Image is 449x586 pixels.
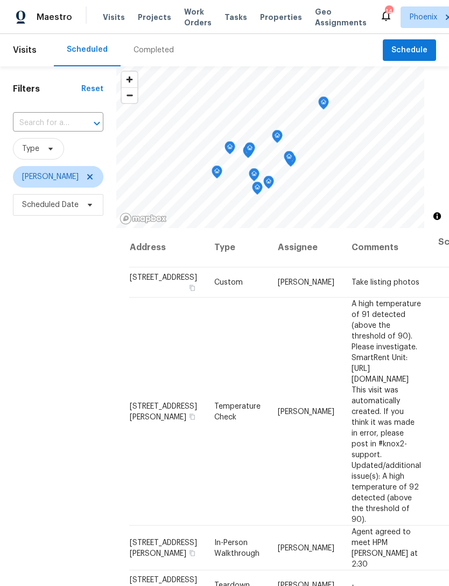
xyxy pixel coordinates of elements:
[130,539,197,557] span: [STREET_ADDRESS][PERSON_NAME]
[214,402,261,420] span: Temperature Check
[343,228,430,267] th: Comments
[134,45,174,56] div: Completed
[22,199,79,210] span: Scheduled Date
[212,166,222,182] div: Map marker
[252,182,263,198] div: Map marker
[129,228,206,267] th: Address
[13,38,37,62] span: Visits
[383,39,436,61] button: Schedule
[391,44,427,57] span: Schedule
[22,171,79,182] span: [PERSON_NAME]
[249,168,259,185] div: Map marker
[116,66,424,228] canvas: Map
[37,12,72,23] span: Maestro
[187,548,197,557] button: Copy Address
[13,84,81,94] h1: Filters
[187,411,197,421] button: Copy Address
[278,279,334,286] span: [PERSON_NAME]
[187,283,197,293] button: Copy Address
[81,84,103,94] div: Reset
[410,12,437,23] span: Phoenix
[431,210,444,223] button: Toggle attribution
[214,279,243,286] span: Custom
[244,142,255,159] div: Map marker
[352,300,421,523] span: A high temperature of 91 detected (above the threshold of 90). Please investigate. SmartRent Unit...
[214,539,259,557] span: In-Person Walkthrough
[122,88,137,103] span: Zoom out
[224,13,247,21] span: Tasks
[138,12,171,23] span: Projects
[318,96,329,113] div: Map marker
[130,274,197,281] span: [STREET_ADDRESS]
[120,212,167,225] a: Mapbox homepage
[122,87,137,103] button: Zoom out
[206,228,269,267] th: Type
[272,130,283,147] div: Map marker
[284,151,294,168] div: Map marker
[122,72,137,87] button: Zoom in
[22,143,39,154] span: Type
[130,402,197,420] span: [STREET_ADDRESS][PERSON_NAME]
[184,6,212,28] span: Work Orders
[315,6,367,28] span: Geo Assignments
[434,210,440,222] span: Toggle attribution
[103,12,125,23] span: Visits
[278,544,334,551] span: [PERSON_NAME]
[269,228,343,267] th: Assignee
[243,145,254,162] div: Map marker
[385,6,392,17] div: 14
[263,176,274,192] div: Map marker
[13,115,73,132] input: Search for an address...
[67,44,108,55] div: Scheduled
[352,528,418,568] span: Agent agreed to meet HPM [PERSON_NAME] at 2:30
[260,12,302,23] span: Properties
[89,116,104,131] button: Open
[352,279,419,286] span: Take listing photos
[278,408,334,415] span: [PERSON_NAME]
[224,141,235,158] div: Map marker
